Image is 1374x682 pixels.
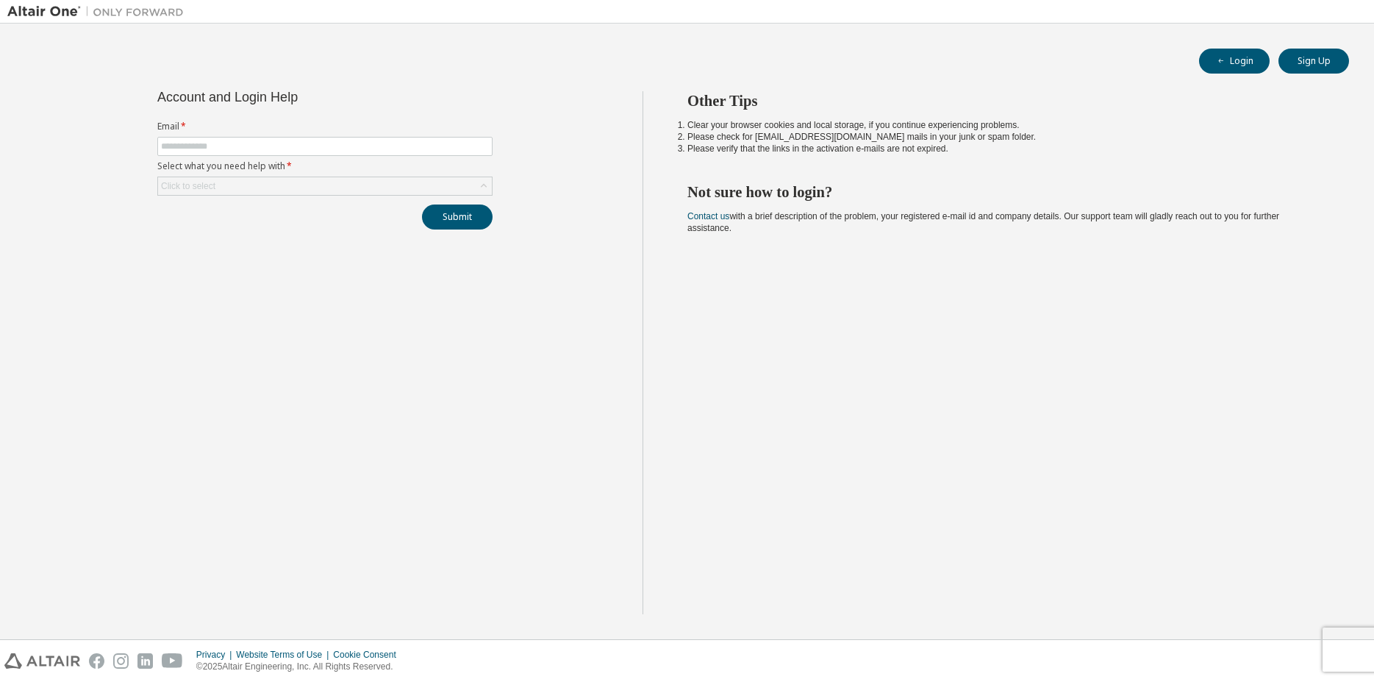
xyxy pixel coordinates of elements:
button: Submit [422,205,493,230]
h2: Other Tips [687,91,1323,110]
img: youtube.svg [162,653,183,669]
img: instagram.svg [113,653,129,669]
img: facebook.svg [89,653,104,669]
img: Altair One [7,4,191,19]
div: Click to select [161,180,215,192]
h2: Not sure how to login? [687,182,1323,202]
label: Email [157,121,493,132]
li: Please check for [EMAIL_ADDRESS][DOMAIN_NAME] mails in your junk or spam folder. [687,131,1323,143]
div: Click to select [158,177,492,195]
label: Select what you need help with [157,160,493,172]
a: Contact us [687,211,729,221]
span: with a brief description of the problem, your registered e-mail id and company details. Our suppo... [687,211,1279,233]
button: Sign Up [1278,49,1349,74]
img: altair_logo.svg [4,653,80,669]
div: Privacy [196,649,236,661]
li: Please verify that the links in the activation e-mails are not expired. [687,143,1323,154]
div: Cookie Consent [333,649,404,661]
div: Account and Login Help [157,91,426,103]
button: Login [1199,49,1270,74]
img: linkedin.svg [137,653,153,669]
div: Website Terms of Use [236,649,333,661]
p: © 2025 Altair Engineering, Inc. All Rights Reserved. [196,661,405,673]
li: Clear your browser cookies and local storage, if you continue experiencing problems. [687,119,1323,131]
